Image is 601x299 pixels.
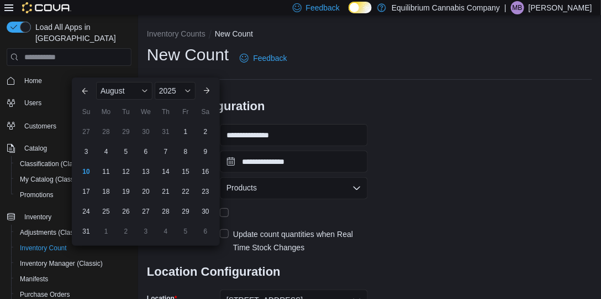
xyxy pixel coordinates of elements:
[15,241,71,255] a: Inventory Count
[20,120,61,133] a: Customers
[137,143,155,161] div: day-6
[392,1,500,14] p: Equilibrium Cannabis Company
[11,271,136,287] button: Manifests
[177,163,194,181] div: day-15
[2,141,136,156] button: Catalog
[20,210,56,224] button: Inventory
[15,241,131,255] span: Inventory Count
[504,1,507,14] p: |
[97,123,115,141] div: day-28
[117,123,135,141] div: day-29
[137,183,155,200] div: day-20
[197,123,214,141] div: day-2
[137,223,155,240] div: day-3
[157,123,175,141] div: day-31
[177,223,194,240] div: day-5
[235,47,291,69] a: Feedback
[177,143,194,161] div: day-8
[20,142,51,155] button: Catalog
[20,118,131,132] span: Customers
[76,122,215,241] div: August, 2025
[97,103,115,121] div: Mo
[24,122,56,131] span: Customers
[97,183,115,200] div: day-18
[20,259,103,268] span: Inventory Manager (Classic)
[306,2,340,13] span: Feedback
[2,209,136,225] button: Inventory
[15,272,131,286] span: Manifests
[77,183,95,200] div: day-17
[77,163,95,181] div: day-10
[20,228,84,237] span: Adjustments (Classic)
[159,86,176,95] span: 2025
[197,203,214,220] div: day-30
[77,223,95,240] div: day-31
[147,29,205,38] button: Inventory Counts
[155,82,196,100] div: Button. Open the year selector. 2025 is currently selected.
[15,226,131,239] span: Adjustments (Classic)
[233,228,368,254] div: Update count quantities when Real Time Stock Changes
[77,203,95,220] div: day-24
[137,163,155,181] div: day-13
[20,96,131,110] span: Users
[15,173,131,186] span: My Catalog (Classic)
[137,103,155,121] div: We
[22,2,71,13] img: Cova
[20,175,81,184] span: My Catalog (Classic)
[20,96,46,110] button: Users
[352,184,361,193] button: Open list of options
[117,103,135,121] div: Tu
[24,213,51,221] span: Inventory
[349,2,372,13] input: Dark Mode
[157,103,175,121] div: Th
[24,76,42,85] span: Home
[197,103,214,121] div: Sa
[147,89,368,124] h3: Count Configuration
[157,143,175,161] div: day-7
[76,82,94,100] button: Previous Month
[2,73,136,89] button: Home
[20,142,131,155] span: Catalog
[215,29,253,38] button: New Count
[157,203,175,220] div: day-28
[177,123,194,141] div: day-1
[197,143,214,161] div: day-9
[117,143,135,161] div: day-5
[97,163,115,181] div: day-11
[177,183,194,200] div: day-22
[117,223,135,240] div: day-2
[20,275,48,283] span: Manifests
[147,28,592,42] nav: An example of EuiBreadcrumbs
[511,1,524,14] div: Mandie Baxter
[197,183,214,200] div: day-23
[77,143,95,161] div: day-3
[147,44,229,66] h1: New Count
[157,183,175,200] div: day-21
[2,95,136,111] button: Users
[96,82,152,100] div: Button. Open the month selector. August is currently selected.
[220,151,368,173] input: Press the down key to enter a popover containing a calendar. Press the escape key to close the po...
[15,188,58,202] a: Promotions
[117,183,135,200] div: day-19
[15,257,131,270] span: Inventory Manager (Classic)
[137,123,155,141] div: day-30
[15,157,131,171] span: Classification (Classic)
[15,157,91,171] a: Classification (Classic)
[253,53,287,64] span: Feedback
[97,203,115,220] div: day-25
[97,223,115,240] div: day-1
[529,1,592,14] p: [PERSON_NAME]
[15,226,88,239] a: Adjustments (Classic)
[77,123,95,141] div: day-27
[177,203,194,220] div: day-29
[2,117,136,133] button: Customers
[513,1,523,14] span: MB
[157,223,175,240] div: day-4
[137,203,155,220] div: day-27
[24,99,41,107] span: Users
[20,74,131,87] span: Home
[198,82,215,100] button: Next month
[11,187,136,203] button: Promotions
[197,163,214,181] div: day-16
